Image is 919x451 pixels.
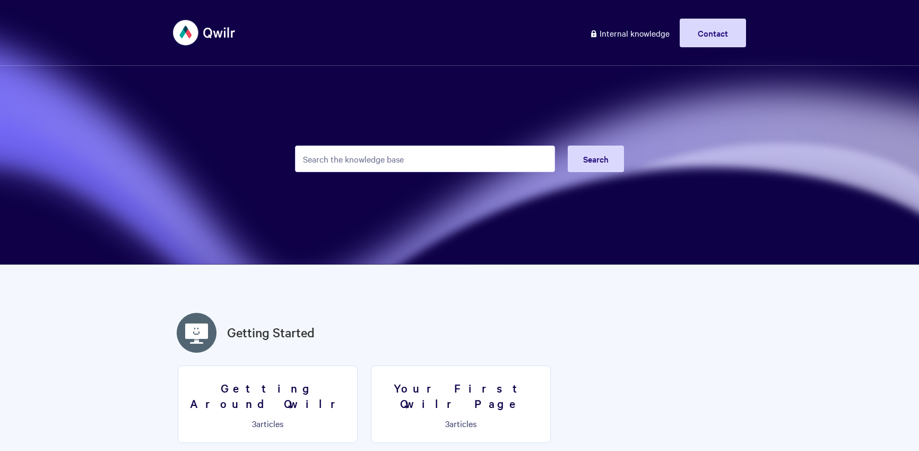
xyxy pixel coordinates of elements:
[583,153,609,165] span: Search
[227,323,315,342] a: Getting Started
[378,380,544,411] h3: Your First Qwilr Page
[185,419,351,428] p: articles
[252,418,256,429] span: 3
[185,380,351,411] h3: Getting Around Qwilr
[680,19,746,47] a: Contact
[568,146,624,172] button: Search
[378,419,544,428] p: articles
[371,365,551,443] a: Your First Qwilr Page 3articles
[582,19,678,47] a: Internal knowledge
[178,365,358,443] a: Getting Around Qwilr 3articles
[445,418,449,429] span: 3
[295,146,555,172] input: Search the knowledge base
[173,13,236,53] img: Qwilr Help Center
